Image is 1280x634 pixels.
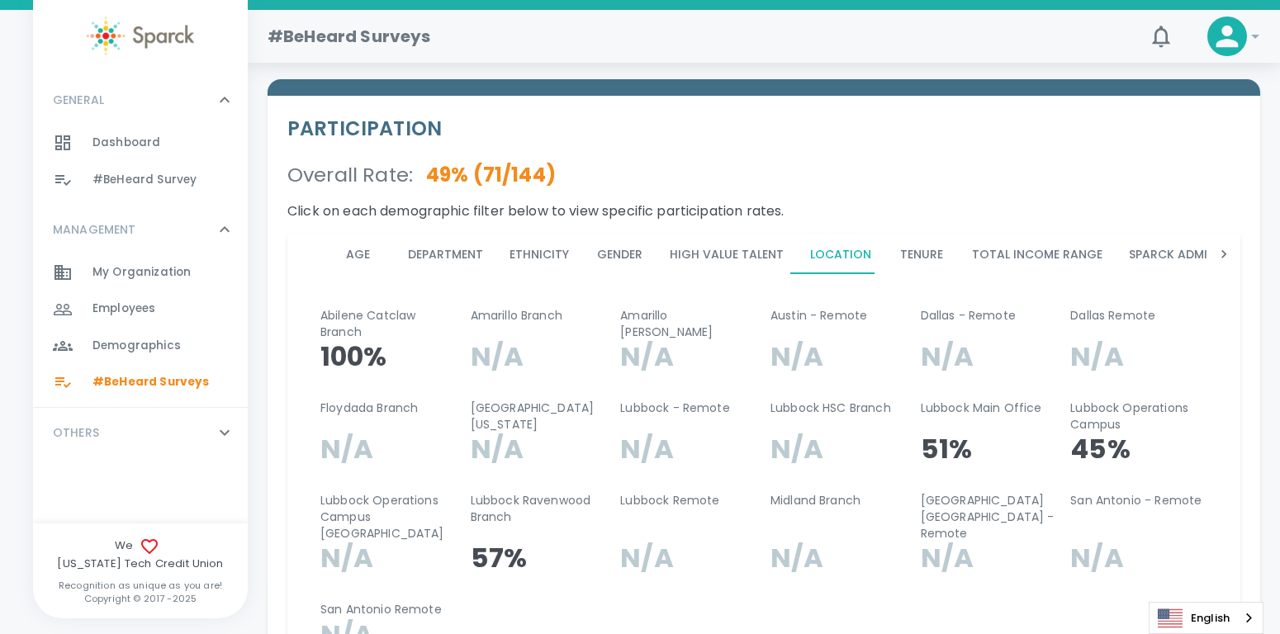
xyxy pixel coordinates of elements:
span: Dashboard [92,135,160,151]
p: Copyright © 2017 - 2025 [33,592,248,605]
span: N/A [471,338,524,375]
span: N/A [320,539,373,576]
p: Lubbock - Remote [620,400,757,416]
p: Amarillo [PERSON_NAME] [620,307,757,340]
p: Recognition as unique as you are! [33,579,248,592]
a: #BeHeard Survey [33,162,248,198]
p: Dallas Remote [1070,307,1207,324]
p: Dallas - Remote [921,307,1058,324]
span: We [US_STATE] Tech Credit Union [33,537,248,572]
span: #BeHeard Surveys [92,374,209,390]
div: GENERAL [33,125,248,205]
a: English [1150,603,1263,633]
button: Ethnicity [496,234,582,274]
p: Lubbock Main Office [921,400,1058,416]
p: 45% [1070,433,1207,466]
span: N/A [921,539,974,576]
p: [GEOGRAPHIC_DATA][US_STATE] [471,400,608,433]
p: Lubbock Operations Campus [1070,400,1207,433]
button: Tenure [884,234,959,274]
button: Sparck Admin [1116,234,1229,274]
p: Overall Rate : [287,162,413,188]
span: N/A [1070,338,1123,375]
p: Midland Branch [770,492,908,509]
a: Demographics [33,328,248,364]
p: OTHERS [53,424,99,441]
a: #BeHeard Surveys [33,364,248,400]
div: disabled tabs example [320,234,1207,274]
span: Demographics [92,338,181,354]
p: 57% [471,542,608,575]
span: N/A [770,430,823,467]
span: Employees [92,300,155,317]
span: N/A [770,539,823,576]
span: #BeHeard Survey [92,172,197,188]
h5: PARTICIPATION [287,116,1240,142]
span: N/A [921,338,974,375]
p: MANAGEMENT [53,221,136,238]
p: Abilene Catclaw Branch [320,307,457,340]
p: San Antonio - Remote [1070,492,1207,509]
p: Austin - Remote [770,307,908,324]
a: My Organization [33,254,248,291]
h1: #BeHeard Surveys [268,23,430,50]
div: MANAGEMENT [33,254,248,408]
a: Employees [33,291,248,327]
p: San Antonio Remote [320,601,457,617]
button: Location [797,234,884,274]
p: 49 % ( 71 / 144 ) [413,162,556,188]
div: Language [1149,602,1263,634]
div: GENERAL [33,75,248,125]
p: [GEOGRAPHIC_DATA] [GEOGRAPHIC_DATA] - Remote [921,492,1058,542]
button: Gender [582,234,657,274]
p: Floydada Branch [320,400,457,416]
p: GENERAL [53,92,104,108]
button: Age [320,234,395,274]
button: Total Income Range [959,234,1116,274]
p: Lubbock HSC Branch [770,400,908,416]
p: Lubbock Ravenwood Branch [471,492,608,525]
span: N/A [1070,539,1123,576]
button: Department [395,234,496,274]
aside: Language selected: English [1149,602,1263,634]
div: MANAGEMENT [33,205,248,254]
p: Amarillo Branch [471,307,608,324]
a: Dashboard [33,125,248,161]
span: N/A [471,430,524,467]
span: N/A [770,338,823,375]
span: N/A [320,430,373,467]
button: High Value Talent [657,234,797,274]
p: Click on each demographic filter below to view specific participation rates. [287,201,1240,221]
p: Lubbock Remote [620,492,757,509]
p: 100% [320,340,457,373]
span: N/A [620,539,673,576]
span: N/A [620,430,673,467]
p: 51% [921,433,1058,466]
a: Sparck logo [33,17,248,55]
img: Sparck logo [87,17,194,55]
div: OTHERS [33,408,248,457]
p: Lubbock Operations Campus [GEOGRAPHIC_DATA] [320,492,457,542]
span: N/A [620,338,673,375]
span: My Organization [92,264,191,281]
